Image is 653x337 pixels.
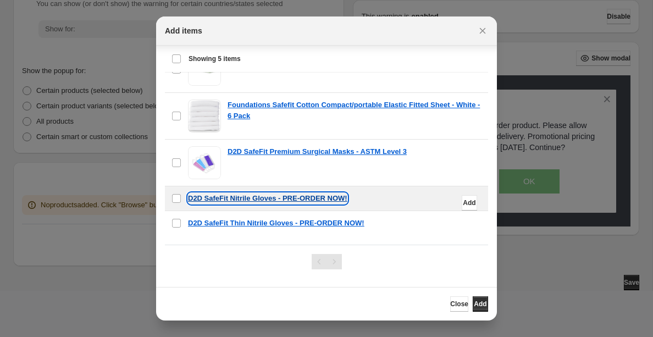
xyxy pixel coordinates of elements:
img: Foundations Safefit Cotton Compact/portable Elastic Fitted Sheet - White - 6 Pack [188,100,221,132]
span: Showing 5 items [189,54,241,63]
button: Close [450,296,468,312]
span: Add [474,300,486,308]
button: Add [473,296,488,312]
h2: Add items [165,25,202,36]
a: Foundations Safefit Cotton Compact/portable Elastic Fitted Sheet - White - 6 Pack [228,100,482,121]
a: D2D SafeFit Premium Surgical Masks - ASTM Level 3 [228,146,407,157]
button: Add [462,195,477,211]
span: Close [450,300,468,308]
nav: Pagination [312,254,342,269]
a: D2D SafeFit Nitrile Gloves - PRE-ORDER NOW! [188,193,347,204]
span: Add [463,198,475,207]
a: D2D SafeFit Thin Nitrile Gloves - PRE-ORDER NOW! [188,218,364,229]
button: Close [475,23,490,38]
